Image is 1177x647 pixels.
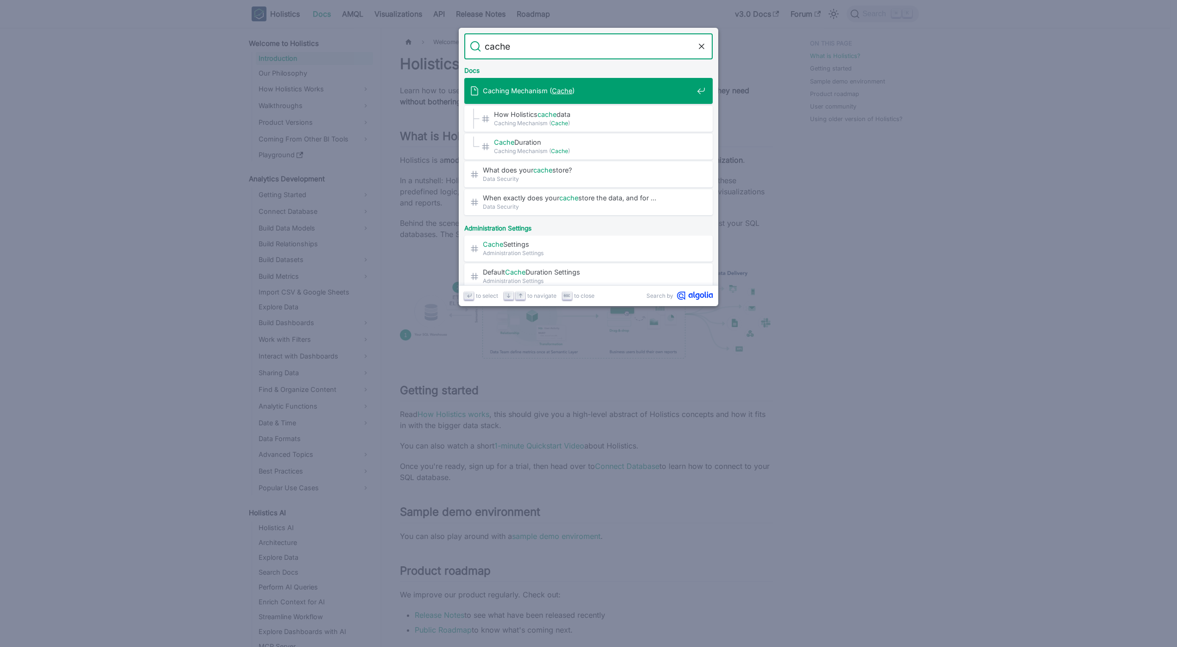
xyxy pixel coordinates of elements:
[462,217,715,236] div: Administration Settings
[483,174,693,183] span: Data Security
[505,292,512,299] svg: Arrow down
[464,78,713,104] a: Caching Mechanism (Cache)
[494,119,693,128] span: Caching Mechanism ( )
[559,194,578,202] mark: cache
[494,110,693,119] span: How Holistics data​
[464,263,713,289] a: DefaultCacheDuration Settings​Administration Settings
[466,292,473,299] svg: Enter key
[483,268,693,276] span: Default Duration Settings​
[483,202,693,211] span: Data Security
[677,291,713,300] svg: Algolia
[476,291,498,300] span: to select
[533,166,552,174] mark: cache
[505,268,525,276] mark: Cache
[483,240,503,248] mark: Cache
[483,86,693,95] span: Caching Mechanism ( )
[481,33,696,59] input: Search docs
[483,240,693,249] span: Settings​
[563,292,570,299] svg: Escape key
[464,161,713,187] a: What does yourcachestore?​Data Security
[462,59,715,78] div: Docs
[464,134,713,160] a: CacheDuration​Caching Mechanism (Cache)
[551,147,568,154] mark: Cache
[494,147,693,155] span: Caching Mechanism ( )
[552,87,572,95] mark: Cache
[551,120,568,127] mark: Cache
[483,249,693,257] span: Administration Settings
[517,292,524,299] svg: Arrow up
[483,193,693,202] span: When exactly does your store the data, and for …
[464,106,713,132] a: How Holisticscachedata​Caching Mechanism (Cache)
[696,41,707,52] button: Clear the query
[464,189,713,215] a: When exactly does yourcachestore the data, and for …Data Security
[646,291,673,300] span: Search by
[574,291,595,300] span: to close
[483,166,693,174] span: What does your store?​
[483,276,693,285] span: Administration Settings
[464,236,713,262] a: CacheSettings​Administration Settings
[494,138,514,146] mark: Cache
[527,291,557,300] span: to navigate
[538,110,557,118] mark: cache
[646,291,713,300] a: Search byAlgolia
[494,138,693,147] span: Duration​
